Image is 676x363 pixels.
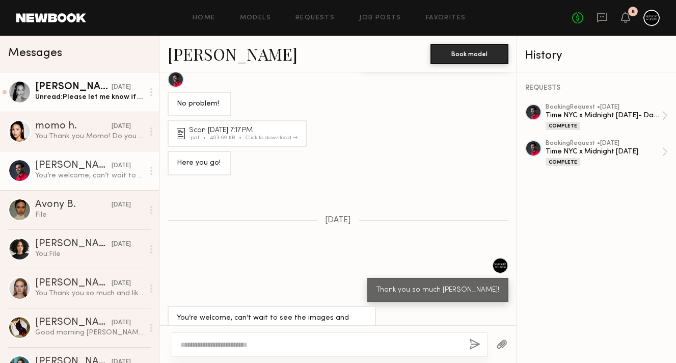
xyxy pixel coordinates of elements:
[112,83,131,92] div: [DATE]
[35,328,144,338] div: Good morning [PERSON_NAME]. How are you I hope all is well! I'm excited tor [DATE] and Fridays sh...
[210,135,246,141] div: 403.69 KB
[177,98,222,110] div: No problem!
[525,85,668,92] div: REQUESTS
[546,122,580,130] div: Complete
[546,111,662,120] div: Time NYC x Midnight [DATE]- Day 2
[546,104,662,111] div: booking Request • [DATE]
[246,135,298,141] div: Click to download
[193,15,215,21] a: Home
[631,9,635,15] div: 8
[525,50,668,62] div: History
[112,161,131,171] div: [DATE]
[35,239,112,249] div: [PERSON_NAME]
[376,284,499,296] div: Thank you so much [PERSON_NAME]!
[8,47,62,59] span: Messages
[177,158,222,169] div: Here you go!
[35,318,112,328] div: [PERSON_NAME]
[295,15,335,21] a: Requests
[546,147,662,157] div: Time NYC x Midnight [DATE]
[426,15,466,21] a: Favorites
[35,92,144,102] div: Unread: Please let me know if that worked! My computer is being weird with files [DATE] haha
[112,318,131,328] div: [DATE]
[35,278,112,289] div: [PERSON_NAME]
[546,158,580,166] div: Complete
[112,122,131,132] div: [DATE]
[325,216,351,225] span: [DATE]
[546,104,668,130] a: bookingRequest •[DATE]Time NYC x Midnight [DATE]- Day 2Complete
[112,200,131,210] div: [DATE]
[35,121,112,132] div: momo h.
[35,200,112,210] div: Avony B.
[177,127,301,141] a: Scan [DATE] 7:17 PM.pdf403.69 KBClick to download
[35,82,112,92] div: [PERSON_NAME]
[430,49,508,58] a: Book model
[112,240,131,249] div: [DATE]
[546,140,662,147] div: booking Request • [DATE]
[177,313,367,336] div: You’re welcome, can’t wait to see the images and videos!
[189,135,210,141] div: .pdf
[240,15,271,21] a: Models
[189,127,301,134] div: Scan [DATE] 7:17 PM
[359,15,401,21] a: Job Posts
[35,171,144,180] div: You’re welcome, can’t wait to see the images and videos!
[168,43,298,65] a: [PERSON_NAME]
[112,279,131,289] div: [DATE]
[546,140,668,166] a: bookingRequest •[DATE]Time NYC x Midnight [DATE]Complete
[35,210,144,220] div: File
[430,44,508,64] button: Book model
[35,289,144,298] div: You: Thank you so much and likewise!
[35,132,144,141] div: You: Thank you Momo! Do you mind sending the document instead of a screenshot?
[35,249,144,259] div: You: File
[35,161,112,171] div: [PERSON_NAME]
